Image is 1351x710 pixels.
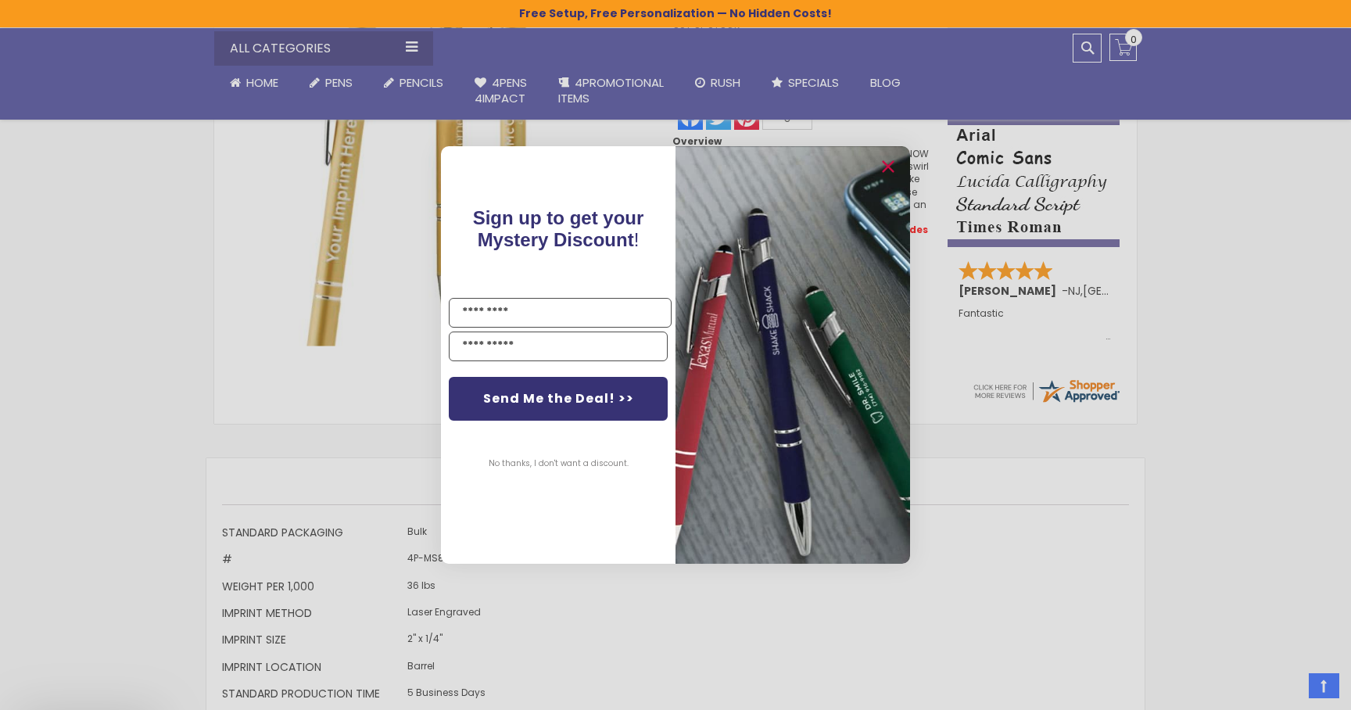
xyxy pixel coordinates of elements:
[473,207,644,250] span: !
[473,207,644,250] span: Sign up to get your Mystery Discount
[481,444,636,483] button: No thanks, I don't want a discount.
[675,146,910,563] img: pop-up-image
[449,377,668,421] button: Send Me the Deal! >>
[876,154,901,179] button: Close dialog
